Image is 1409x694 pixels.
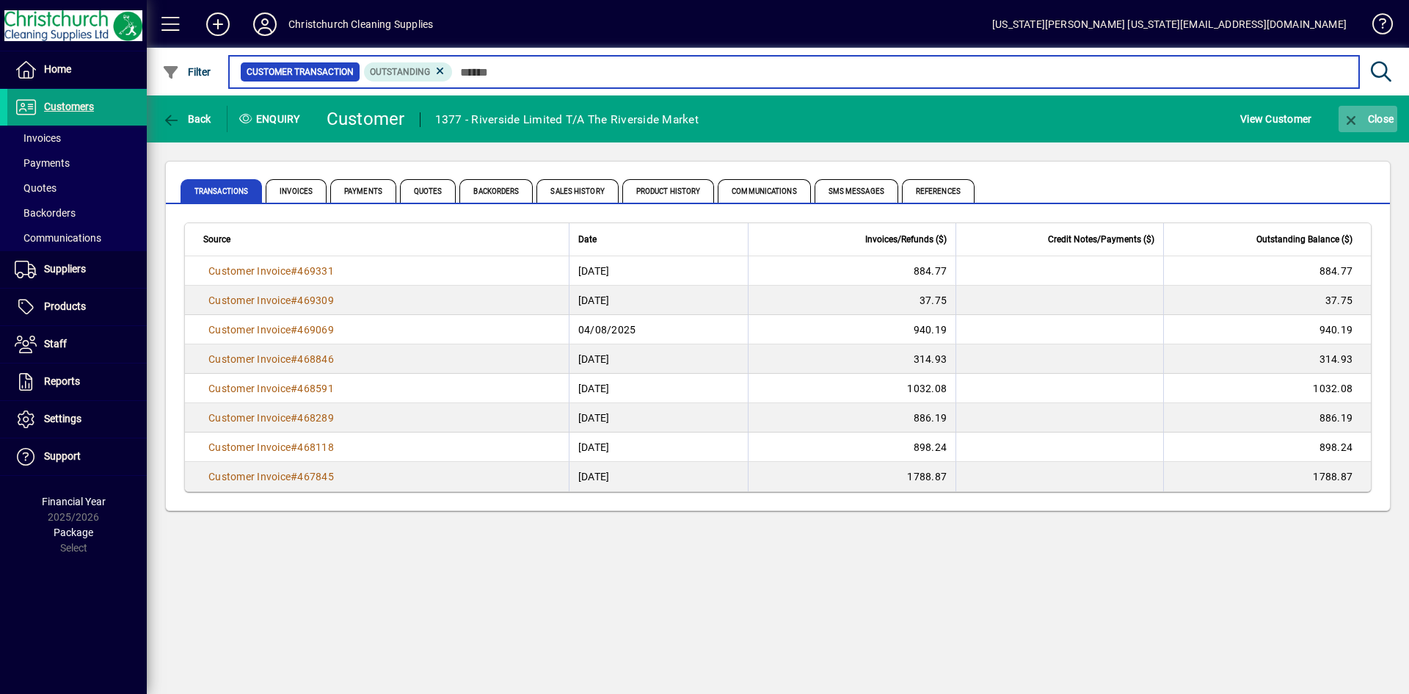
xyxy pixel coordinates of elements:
span: Date [578,231,597,247]
span: Invoices [15,132,61,144]
td: 884.77 [748,256,955,286]
span: Customer Invoice [208,471,291,482]
span: # [291,353,297,365]
span: Communications [718,179,810,203]
a: Communications [7,225,147,250]
a: Staff [7,326,147,363]
span: Customer Invoice [208,265,291,277]
span: 468846 [297,353,334,365]
td: [DATE] [569,344,748,374]
td: 898.24 [1163,433,1371,462]
app-page-header-button: Close enquiry [1327,106,1409,132]
div: Enquiry [227,107,316,131]
span: # [291,265,297,277]
a: Payments [7,151,147,176]
span: 468591 [297,383,334,394]
span: View Customer [1240,107,1311,131]
span: Payments [15,157,70,169]
td: 940.19 [748,315,955,344]
span: Payments [330,179,396,203]
span: Sales History [536,179,618,203]
span: Communications [15,232,101,244]
a: Products [7,289,147,325]
span: Customer Invoice [208,324,291,336]
td: 940.19 [1163,315,1371,344]
mat-chip: Outstanding Status: Outstanding [364,62,453,82]
span: 468118 [297,441,334,453]
span: Suppliers [44,263,86,275]
td: 1032.08 [748,374,955,403]
td: [DATE] [569,286,748,315]
a: Customer Invoice#467845 [203,469,339,485]
a: Customer Invoice#469069 [203,322,339,338]
span: Customer Transaction [247,65,354,79]
span: Financial Year [42,496,106,507]
span: Customer Invoice [208,441,291,453]
span: Outstanding [370,67,430,77]
span: # [291,324,297,336]
span: 467845 [297,471,334,482]
div: 1377 - Riverside Limited T/A The Riverside Market [435,108,699,131]
td: 1788.87 [1163,462,1371,491]
span: # [291,471,297,482]
span: Settings [44,413,81,424]
td: 314.93 [748,344,955,374]
span: Customer Invoice [208,412,291,424]
span: Invoices/Refunds ($) [865,231,947,247]
span: 469331 [297,265,334,277]
span: Filter [162,66,211,78]
div: Date [578,231,739,247]
td: 37.75 [748,286,955,315]
button: Add [194,11,241,37]
a: Customer Invoice#468118 [203,439,339,455]
span: Backorders [459,179,533,203]
span: Backorders [15,207,76,219]
span: Transactions [181,179,262,203]
span: Staff [44,338,67,350]
span: Credit Notes/Payments ($) [1048,231,1154,247]
div: Christchurch Cleaning Supplies [288,12,433,36]
button: Profile [241,11,288,37]
a: Suppliers [7,251,147,288]
td: [DATE] [569,462,748,491]
button: View Customer [1237,106,1315,132]
div: Customer [327,107,405,131]
td: 886.19 [1163,403,1371,433]
td: 884.77 [1163,256,1371,286]
span: Reports [44,375,80,387]
span: Invoices [266,179,327,203]
a: Support [7,438,147,475]
span: Source [203,231,230,247]
div: [US_STATE][PERSON_NAME] [US_STATE][EMAIL_ADDRESS][DOMAIN_NAME] [992,12,1347,36]
a: Quotes [7,176,147,200]
a: Customer Invoice#469309 [203,292,339,308]
span: Customer Invoice [208,383,291,394]
a: Knowledge Base [1361,3,1391,51]
a: Customer Invoice#468591 [203,380,339,397]
span: Quotes [400,179,456,203]
span: # [291,412,297,424]
span: # [291,383,297,394]
a: Reports [7,364,147,400]
a: Invoices [7,126,147,151]
span: Products [44,300,86,312]
td: [DATE] [569,256,748,286]
a: Home [7,51,147,88]
span: 469309 [297,294,334,306]
td: 37.75 [1163,286,1371,315]
span: Quotes [15,182,57,194]
span: Outstanding Balance ($) [1256,231,1352,247]
td: [DATE] [569,433,748,462]
span: 468289 [297,412,334,424]
td: [DATE] [569,374,748,403]
span: Customers [44,101,94,112]
td: 1788.87 [748,462,955,491]
td: 314.93 [1163,344,1371,374]
app-page-header-button: Back [147,106,227,132]
span: Customer Invoice [208,353,291,365]
a: Backorders [7,200,147,225]
span: 469069 [297,324,334,336]
span: References [902,179,975,203]
button: Close [1339,106,1397,132]
button: Back [159,106,215,132]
